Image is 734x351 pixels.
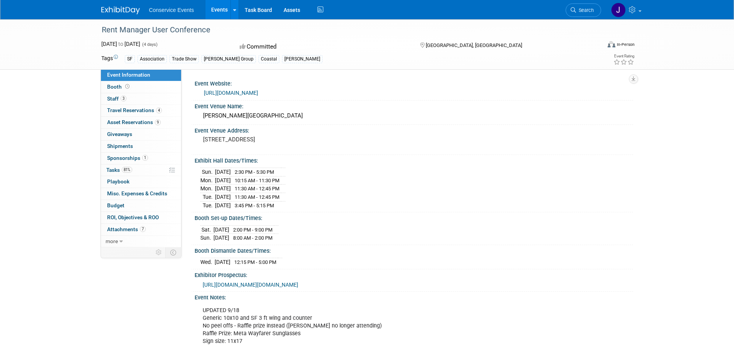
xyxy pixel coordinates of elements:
[259,55,279,63] div: Coastal
[101,69,181,81] a: Event Information
[195,155,633,165] div: Exhibit Hall Dates/Times:
[556,40,635,52] div: Event Format
[101,81,181,93] a: Booth
[99,23,590,37] div: Rent Manager User Conference
[107,226,146,232] span: Attachments
[576,7,594,13] span: Search
[101,212,181,223] a: ROI, Objectives & ROO
[234,259,276,265] span: 12:15 PM - 5:00 PM
[235,178,279,183] span: 10:15 AM - 11:30 PM
[215,258,230,266] td: [DATE]
[156,107,162,113] span: 4
[107,72,150,78] span: Event Information
[204,90,258,96] a: [URL][DOMAIN_NAME]
[215,176,231,185] td: [DATE]
[107,155,148,161] span: Sponsorships
[101,224,181,235] a: Attachments7
[202,55,256,63] div: [PERSON_NAME] Group
[608,41,615,47] img: Format-Inperson.png
[107,96,126,102] span: Staff
[282,55,322,63] div: [PERSON_NAME]
[107,190,167,196] span: Misc. Expenses & Credits
[200,201,215,209] td: Tue.
[213,225,229,234] td: [DATE]
[215,193,231,202] td: [DATE]
[195,292,633,301] div: Event Notes:
[101,165,181,176] a: Tasks81%
[107,119,161,125] span: Asset Reservations
[235,169,274,175] span: 2:30 PM - 5:30 PM
[155,119,161,125] span: 9
[200,185,215,193] td: Mon.
[101,129,181,140] a: Giveaways
[101,188,181,200] a: Misc. Expenses & Credits
[566,3,601,17] a: Search
[107,178,129,185] span: Playbook
[107,84,131,90] span: Booth
[426,42,522,48] span: [GEOGRAPHIC_DATA], [GEOGRAPHIC_DATA]
[200,193,215,202] td: Tue.
[101,117,181,128] a: Asset Reservations9
[203,136,369,143] pre: [STREET_ADDRESS]
[117,41,124,47] span: to
[200,258,215,266] td: Wed.
[101,41,140,47] span: [DATE] [DATE]
[215,168,231,176] td: [DATE]
[106,167,132,173] span: Tasks
[107,214,159,220] span: ROI, Objectives & ROO
[101,176,181,188] a: Playbook
[200,234,213,242] td: Sun.
[107,202,124,208] span: Budget
[121,96,126,101] span: 3
[101,200,181,212] a: Budget
[125,55,135,63] div: SF
[165,247,181,257] td: Toggle Event Tabs
[140,226,146,232] span: 7
[101,7,140,14] img: ExhibitDay
[195,245,633,255] div: Booth Dismantle Dates/Times:
[142,155,148,161] span: 1
[215,201,231,209] td: [DATE]
[101,236,181,247] a: more
[203,282,298,288] a: [URL][DOMAIN_NAME][DOMAIN_NAME]
[195,269,633,279] div: Exhibitor Prospectus:
[200,168,215,176] td: Sun.
[195,212,633,222] div: Booth Set-up Dates/Times:
[200,176,215,185] td: Mon.
[101,54,118,63] td: Tags
[233,235,272,241] span: 8:00 AM - 2:00 PM
[195,78,633,87] div: Event Website:
[233,227,272,233] span: 2:00 PM - 9:00 PM
[107,131,132,137] span: Giveaways
[235,194,279,200] span: 11:30 AM - 12:45 PM
[200,225,213,234] td: Sat.
[152,247,166,257] td: Personalize Event Tab Strip
[237,40,408,54] div: Committed
[195,125,633,134] div: Event Venue Address:
[101,93,181,105] a: Staff3
[107,143,133,149] span: Shipments
[200,110,627,122] div: [PERSON_NAME][GEOGRAPHIC_DATA]
[122,167,132,173] span: 81%
[613,54,634,58] div: Event Rating
[215,185,231,193] td: [DATE]
[101,141,181,152] a: Shipments
[195,101,633,110] div: Event Venue Name:
[235,186,279,191] span: 11:30 AM - 12:45 PM
[101,105,181,116] a: Travel Reservations4
[141,42,158,47] span: (4 days)
[138,55,167,63] div: Association
[107,107,162,113] span: Travel Reservations
[616,42,635,47] div: In-Person
[235,203,274,208] span: 3:45 PM - 5:15 PM
[170,55,199,63] div: Trade Show
[611,3,626,17] img: John Taggart
[149,7,194,13] span: Conservice Events
[106,238,118,244] span: more
[101,153,181,164] a: Sponsorships1
[213,234,229,242] td: [DATE]
[124,84,131,89] span: Booth not reserved yet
